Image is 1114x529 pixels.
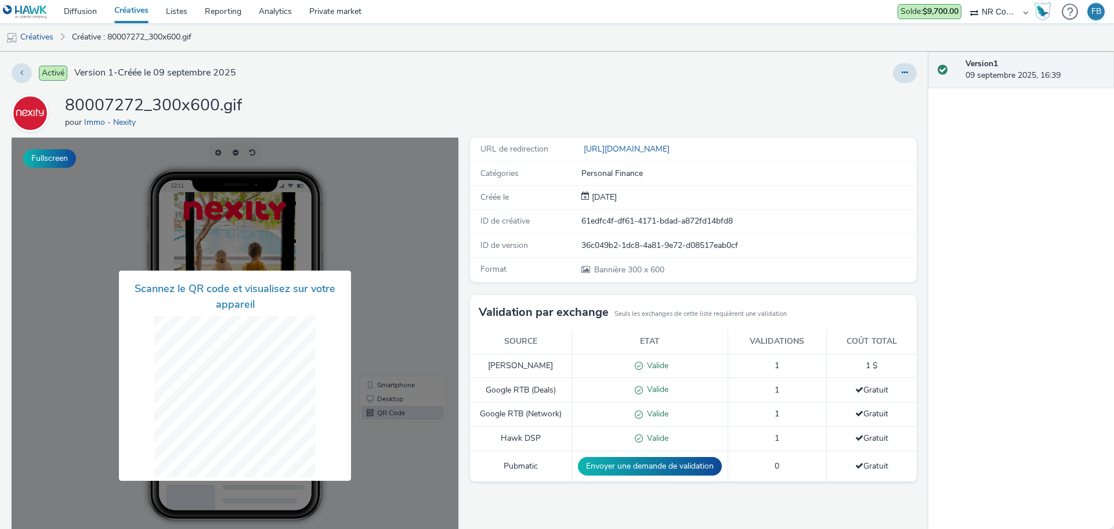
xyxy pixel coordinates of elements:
[775,408,779,419] span: 1
[581,168,916,179] div: Personal Finance
[479,304,609,321] h3: Validation par exchange
[578,457,722,476] button: Envoyer une demande de validation
[65,117,84,128] span: pour
[66,23,197,51] a: Créative : 80007272_300x600.gif
[855,408,888,419] span: Gratuit
[855,384,888,395] span: Gratuit
[470,451,572,481] td: Pubmatic
[581,143,674,154] a: [URL][DOMAIN_NAME]
[74,66,236,80] span: Version 1 - Créée le 09 septembre 2025
[643,384,668,395] span: Valide
[6,32,17,44] img: mobile
[900,6,959,17] span: Solde :
[470,330,572,354] th: Source
[470,427,572,451] td: Hawk DSP
[965,58,998,69] strong: Version 1
[470,402,572,427] td: Google RTB (Network)
[581,215,916,227] div: 61edfc4f-df61-4171-bdad-a872fd14bfd8
[855,460,888,472] span: Gratuit
[593,264,664,275] span: 300 x 600
[480,168,519,179] span: Catégories
[572,330,728,354] th: Etat
[826,330,917,354] th: Coût total
[728,330,826,354] th: Validations
[965,58,1105,82] div: 09 septembre 2025, 16:39
[480,192,509,203] span: Créée le
[480,143,548,154] span: URL de redirection
[898,4,961,19] div: Les dépenses d'aujourd'hui ne sont pas encore prises en compte dans le solde
[1034,2,1051,21] img: Hawk Academy
[65,95,242,117] h1: 80007272_300x600.gif
[775,384,779,395] span: 1
[923,6,959,17] strong: $9,700.00
[480,215,530,226] span: ID de créative
[480,240,528,251] span: ID de version
[594,264,628,275] span: Bannière
[775,360,779,371] span: 1
[480,264,507,275] span: Format
[470,378,572,402] td: Google RTB (Deals)
[84,117,140,128] a: Immo - Nexity
[23,149,76,168] button: Fullscreen
[643,360,668,371] span: Valide
[1034,2,1056,21] a: Hawk Academy
[643,408,668,419] span: Valide
[775,433,779,444] span: 1
[1091,3,1101,20] div: FB
[3,5,48,19] img: undefined Logo
[589,192,617,203] span: [DATE]
[589,192,617,203] div: Création 09 septembre 2025, 16:39
[643,433,668,444] span: Valide
[614,310,787,319] small: Seuls les exchanges de cette liste requièrent une validation
[581,240,916,251] div: 36c049b2-1dc8-4a81-9e72-d08517eab0cf
[470,354,572,378] td: [PERSON_NAME]
[39,66,67,81] span: Activé
[13,96,47,130] img: Immo - Nexity
[12,107,53,118] a: Immo - Nexity
[107,143,339,175] p: Scannez le QR code et visualisez sur votre appareil
[866,360,877,371] span: 1 $
[855,433,888,444] span: Gratuit
[775,460,779,472] span: 0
